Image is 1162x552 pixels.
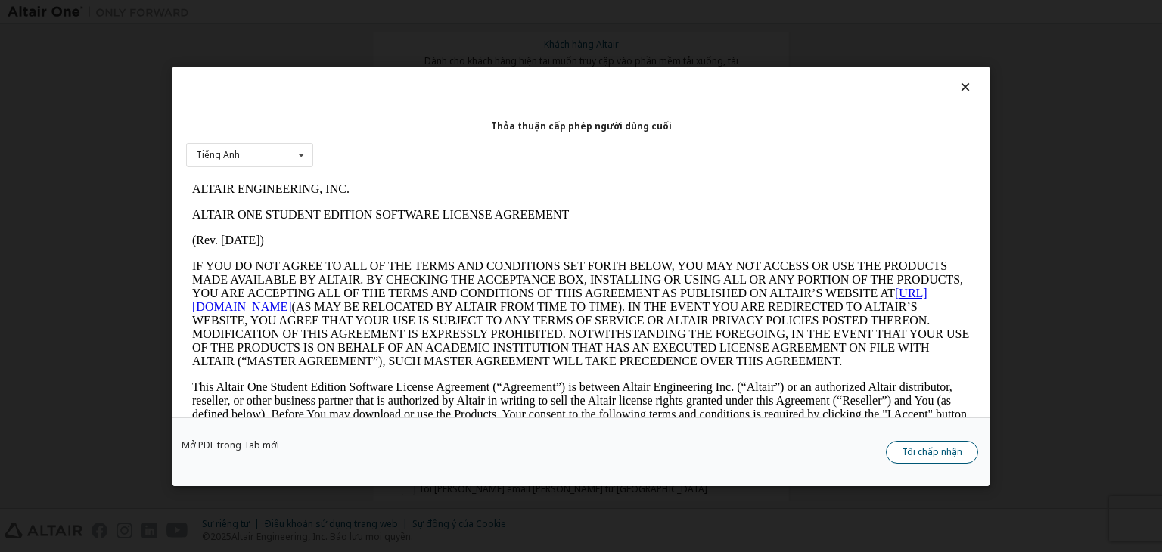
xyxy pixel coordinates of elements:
[6,57,784,71] p: (Rev. [DATE])
[6,204,784,259] p: This Altair One Student Edition Software License Agreement (“Agreement”) is between Altair Engine...
[886,441,978,464] button: Tôi chấp nhận
[182,439,279,451] font: Mở PDF trong Tab mới
[196,148,240,161] font: Tiếng Anh
[6,32,784,45] p: ALTAIR ONE STUDENT EDITION SOFTWARE LICENSE AGREEMENT
[491,119,672,132] font: Thỏa thuận cấp phép người dùng cuối
[182,441,279,450] a: Mở PDF trong Tab mới
[6,6,784,20] p: ALTAIR ENGINEERING, INC.
[6,110,741,137] a: [URL][DOMAIN_NAME]
[902,445,962,458] font: Tôi chấp nhận
[6,83,784,192] p: IF YOU DO NOT AGREE TO ALL OF THE TERMS AND CONDITIONS SET FORTH BELOW, YOU MAY NOT ACCESS OR USE...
